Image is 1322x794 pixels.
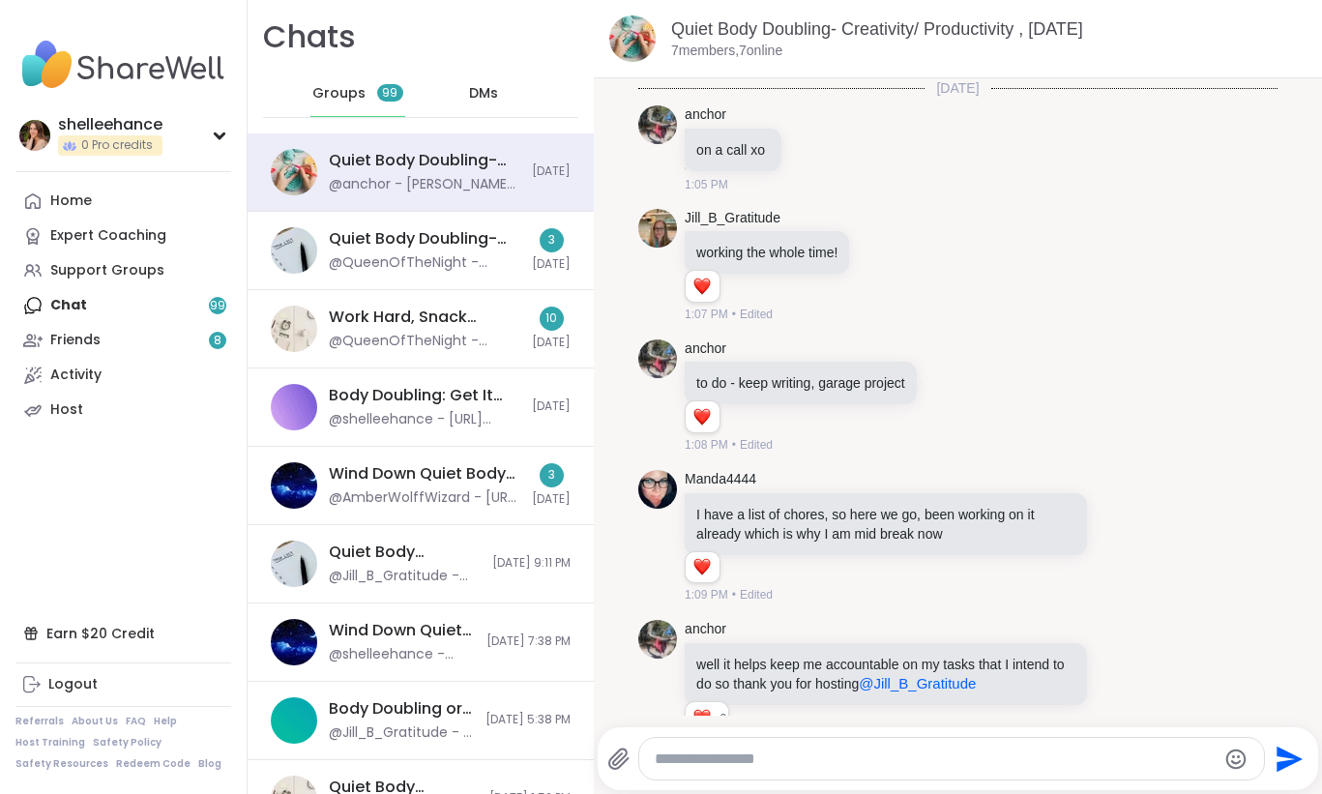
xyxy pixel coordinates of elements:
[532,491,571,508] span: [DATE]
[685,470,756,489] a: Manda4444
[532,256,571,273] span: [DATE]
[271,462,317,509] img: Wind Down Quiet Body Doubling - Thursday, Oct 09
[329,150,520,171] div: Quiet Body Doubling- Creativity/ Productivity , [DATE]
[93,736,162,750] a: Safety Policy
[15,184,231,219] a: Home
[263,15,356,59] h1: Chats
[15,253,231,288] a: Support Groups
[740,306,773,323] span: Edited
[732,436,736,454] span: •
[540,228,564,252] div: 3
[15,323,231,358] a: Friends8
[691,409,712,425] button: Reactions: love
[696,140,770,160] p: on a call xo
[638,105,677,144] img: https://sharewell-space-live.sfo3.digitaloceanspaces.com/user-generated/bd698b57-9748-437a-a102-e...
[696,655,1075,693] p: well it helps keep me accountable on my tasks that I intend to do so thank you for hosting
[15,715,64,728] a: Referrals
[329,385,520,406] div: Body Doubling: Get It Done, [DATE]
[532,398,571,415] span: [DATE]
[15,616,231,651] div: Earn $20 Credit
[486,633,571,650] span: [DATE] 7:38 PM
[732,306,736,323] span: •
[685,105,726,125] a: anchor
[492,555,571,572] span: [DATE] 9:11 PM
[271,227,317,274] img: Quiet Body Doubling- Creativity & Productivity, Oct 11
[685,209,780,228] a: Jill_B_Gratitude
[532,163,571,180] span: [DATE]
[329,645,475,664] div: @shelleehance - 10pm sess.?
[655,750,1217,769] textarea: Type your message
[329,463,520,485] div: Wind Down Quiet Body Doubling - [DATE]
[198,757,221,771] a: Blog
[50,191,92,211] div: Home
[696,505,1075,544] p: I have a list of chores, so here we go, been working on it already which is why I am mid break now
[696,243,837,262] p: working the whole time!
[15,736,85,750] a: Host Training
[329,723,474,743] div: @Jill_B_Gratitude - I created 2 sessions for [DATE]. I have work to do and would love company
[214,333,221,349] span: 8
[50,261,164,280] div: Support Groups
[72,715,118,728] a: About Us
[638,339,677,378] img: https://sharewell-space-live.sfo3.digitaloceanspaces.com/user-generated/bd698b57-9748-437a-a102-e...
[126,715,146,728] a: FAQ
[271,384,317,430] img: Body Doubling: Get It Done, Oct 11
[154,715,177,728] a: Help
[540,463,564,487] div: 3
[271,306,317,352] img: Work Hard, Snack Harder Lunch Time Body Doubling, Oct 11
[686,271,720,302] div: Reaction list
[740,436,773,454] span: Edited
[469,84,498,103] span: DMs
[609,15,656,62] img: Quiet Body Doubling- Creativity/ Productivity , Oct 11
[19,120,50,151] img: shelleehance
[271,149,317,195] img: Quiet Body Doubling- Creativity/ Productivity , Oct 11
[671,19,1083,39] a: Quiet Body Doubling- Creativity/ Productivity , [DATE]
[638,620,677,659] img: https://sharewell-space-live.sfo3.digitaloceanspaces.com/user-generated/bd698b57-9748-437a-a102-e...
[686,552,720,583] div: Reaction list
[685,586,728,603] span: 1:09 PM
[382,85,397,102] span: 99
[329,307,520,328] div: Work Hard, Snack Harder Lunch Time Body Doubling, [DATE]
[312,84,366,103] span: Groups
[720,710,728,727] span: 2
[686,401,720,432] div: Reaction list
[638,470,677,509] img: https://sharewell-space-live.sfo3.digitaloceanspaces.com/user-generated/9d626cd0-0697-47e5-a38d-3...
[50,400,83,420] div: Host
[532,335,571,351] span: [DATE]
[685,620,726,639] a: anchor
[329,253,520,273] div: @QueenOfTheNight - Thanks [PERSON_NAME]!
[329,175,520,194] div: @anchor - [PERSON_NAME] i do it with children too
[50,366,102,385] div: Activity
[329,620,475,641] div: Wind Down Quiet Body Doubling - [DATE]
[740,586,773,603] span: Edited
[50,226,166,246] div: Expert Coaching
[859,675,976,691] span: @Jill_B_Gratitude
[1265,737,1308,780] button: Send
[15,667,231,702] a: Logout
[540,307,564,331] div: 10
[81,137,153,154] span: 0 Pro credits
[686,702,720,733] div: Reaction list
[50,331,101,350] div: Friends
[15,358,231,393] a: Activity
[48,675,98,694] div: Logout
[329,488,520,508] div: @AmberWolffWizard - [URL][DOMAIN_NAME]
[685,306,728,323] span: 1:07 PM
[691,279,712,294] button: Reactions: love
[485,712,571,728] span: [DATE] 5:38 PM
[1224,748,1248,771] button: Emoji picker
[685,176,728,193] span: 1:05 PM
[691,560,712,575] button: Reactions: love
[116,757,191,771] a: Redeem Code
[691,710,712,725] button: Reactions: love
[271,619,317,665] img: Wind Down Quiet Body Doubling - Thursday, Oct 09
[15,393,231,427] a: Host
[58,114,162,135] div: shelleehance
[329,567,481,586] div: @Jill_B_Gratitude - [PERSON_NAME] and [PERSON_NAME]💗💗
[732,586,736,603] span: •
[15,31,231,99] img: ShareWell Nav Logo
[15,757,108,771] a: Safety Resources
[671,42,782,61] p: 7 members, 7 online
[271,541,317,587] img: Quiet Body Doubling- nighttime , Oct 10
[925,78,990,98] span: [DATE]
[329,410,520,429] div: @shelleehance - [URL][DOMAIN_NAME]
